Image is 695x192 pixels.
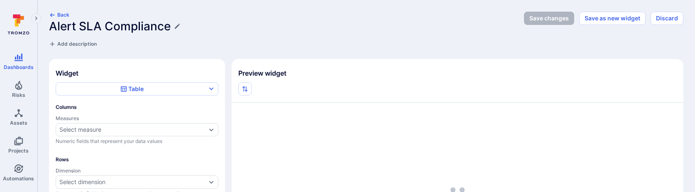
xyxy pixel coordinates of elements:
span: Columns [56,104,218,110]
div: Select dimension [59,179,105,185]
button: Expand navigation menu [31,13,41,23]
div: dimensions [56,175,218,189]
button: Edit title [174,23,181,30]
button: Select dimension [59,179,206,185]
button: Save as new widget [579,12,646,25]
span: Measures [56,115,218,121]
button: Save changes [524,12,574,25]
span: Projects [8,148,29,154]
span: Assets [10,120,27,126]
div: Table [120,85,144,93]
span: Rows [56,156,218,162]
span: Numeric fields that represent your data values [56,138,218,145]
span: Risks [12,92,25,98]
span: Dashboards [4,64,34,70]
button: Back [49,12,69,18]
div: Select measure [59,126,101,133]
span: Preview widget [232,69,683,77]
button: Expand dropdown [208,126,215,133]
button: Discard [651,12,683,25]
h1: Alert SLA Compliance [49,20,171,33]
div: measures [56,123,218,136]
button: Select measure [59,126,206,133]
i: Expand navigation menu [33,15,39,22]
span: Automations [3,175,34,182]
span: Dimension [56,167,218,174]
span: Add description [57,41,97,47]
span: Widget [56,69,218,77]
button: Add description [49,40,97,48]
button: Expand dropdown [208,179,215,185]
button: Table [56,82,218,96]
